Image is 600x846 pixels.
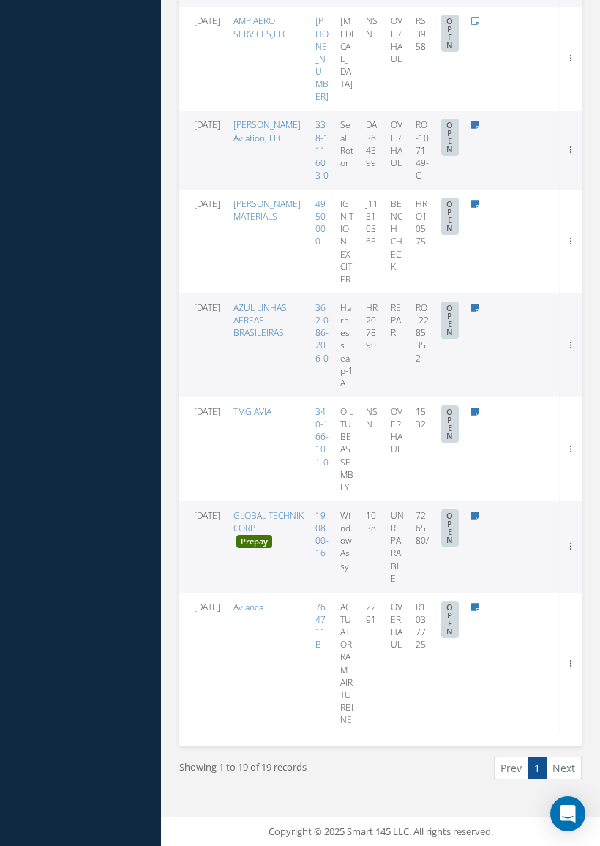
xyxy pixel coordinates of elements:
[233,15,290,40] a: AMP AERO SERVICES,LLC.
[179,293,228,397] td: [DATE]
[334,111,359,190] td: Seal Rotor
[550,796,585,831] div: Open Intercom Messenger
[315,601,326,651] a: 764711B
[236,535,272,548] span: Prepay
[410,190,435,293] td: HRO10575
[360,111,385,190] td: DA364399
[528,757,547,779] a: 1
[233,509,304,534] a: GLOBAL TECHNIK CORP
[179,397,228,501] td: [DATE]
[360,7,385,111] td: NSN
[315,119,329,181] a: 338-111-603-0
[441,405,459,443] span: OPEN
[179,111,228,190] td: [DATE]
[334,293,359,397] td: Harness Leap-1A
[441,15,459,52] span: OPEN
[385,190,410,293] td: BENCH CHECK
[315,198,326,247] a: 4950000
[385,7,410,111] td: OVERHAUL
[385,111,410,190] td: OVERHAUL
[334,7,359,111] td: [MEDICAL_DATA]
[315,405,329,468] a: 340-166-101-0
[360,397,385,501] td: NSN
[385,501,410,593] td: UNREPAIRABLE
[441,601,459,638] span: OPEN
[233,405,271,418] a: TMG AVIA
[334,501,359,593] td: Window Assy
[360,593,385,734] td: 2291
[360,501,385,593] td: 1038
[334,397,359,501] td: OIL TUBE ASSEMBLY
[315,302,329,364] a: 362-086-206-0
[179,501,228,593] td: [DATE]
[168,757,380,791] div: Showing 1 to 19 of 19 records
[385,293,410,397] td: REPAIR
[441,119,459,156] span: OPEN
[315,509,329,559] a: 190800-16
[315,15,329,102] a: [PHONE_NUMBER]
[410,7,435,111] td: RS3958
[179,7,228,111] td: [DATE]
[233,601,263,613] a: Avianca
[441,302,459,339] span: OPEN
[334,190,359,293] td: IGNITION EXCITER
[179,190,228,293] td: [DATE]
[410,593,435,734] td: R1037725
[360,190,385,293] td: J11310363
[385,593,410,734] td: OVERHAUL
[233,302,287,339] a: AZUL LINHAS AEREAS BRASILEIRAS
[410,397,435,501] td: 1532
[410,501,435,593] td: 726580/
[441,509,459,547] span: OPEN
[410,111,435,190] td: RO-107149-C
[385,397,410,501] td: OVERHAUL
[410,293,435,397] td: RO-2285352
[334,593,359,734] td: ACTUATOR RAM AIR TURBINE
[233,119,301,143] a: [PERSON_NAME] Aviation, LLC.
[360,293,385,397] td: HR207890
[441,198,459,235] span: OPEN
[179,593,228,734] td: [DATE]
[176,825,585,839] div: Copyright © 2025 Smart 145 LLC. All rights reserved.
[233,198,301,222] a: [PERSON_NAME] MATERIALS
